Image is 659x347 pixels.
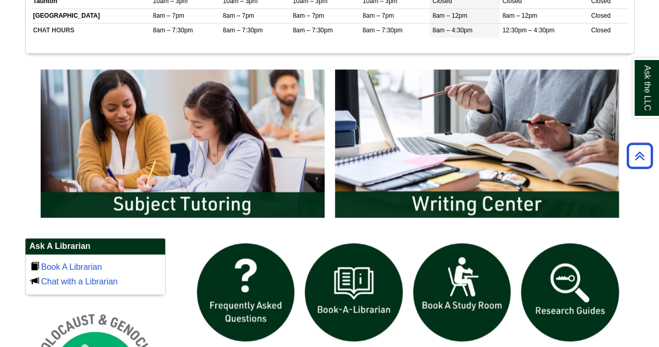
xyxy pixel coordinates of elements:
[26,238,165,255] h2: Ask A Librarian
[502,27,554,34] span: 12:30pm – 4:30pm
[502,12,537,19] span: 8am – 12pm
[591,12,610,19] span: Closed
[35,64,330,223] img: Subject Tutoring Information
[192,238,300,346] img: frequently asked questions
[35,64,624,228] div: slideshow
[408,238,516,346] img: book a study room icon links to book a study room web page
[153,27,193,34] span: 8am – 7:30pm
[223,12,254,19] span: 8am – 7pm
[293,27,333,34] span: 8am – 7:30pm
[623,149,656,163] a: Back to Top
[41,277,118,286] a: Chat with a Librarian
[432,27,473,34] span: 8am – 4:30pm
[516,238,624,346] img: Research Guides icon links to research guides web page
[223,27,263,34] span: 8am – 7:30pm
[31,8,151,23] td: [GEOGRAPHIC_DATA]
[31,23,151,38] td: CHAT HOURS
[432,12,467,19] span: 8am – 12pm
[330,64,624,223] img: Writing Center Information
[293,12,324,19] span: 8am – 7pm
[363,12,394,19] span: 8am – 7pm
[363,27,403,34] span: 8am – 7:30pm
[300,238,408,346] img: Book a Librarian icon links to book a librarian web page
[41,262,102,271] a: Book A Librarian
[153,12,184,19] span: 8am – 7pm
[591,27,610,34] span: Closed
